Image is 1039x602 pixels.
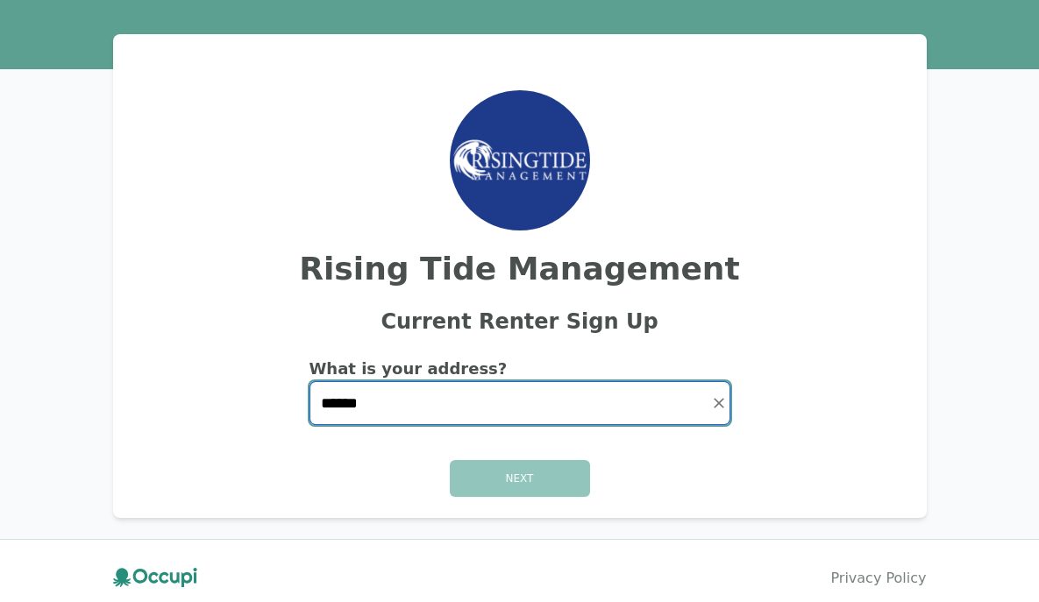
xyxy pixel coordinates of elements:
img: Rising Tide Homes [450,134,590,186]
h2: Current Renter Sign Up [134,308,906,336]
h2: What is your address? [310,357,730,381]
a: Privacy Policy [830,568,926,589]
button: Clear [707,391,731,415]
input: Start typing... [310,382,729,424]
h2: Rising Tide Management [134,251,906,287]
